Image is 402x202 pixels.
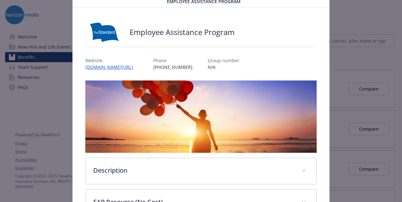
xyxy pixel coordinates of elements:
h2: Employee Assistance Program [130,27,234,38]
p: Website [85,57,138,64]
p: N/A [208,64,239,70]
div: Description [86,158,316,184]
p: Group number [208,57,239,64]
p: Phone [153,57,192,64]
p: [PHONE_NUMBER] [153,64,192,70]
img: banner [85,80,317,153]
img: Standard Insurance Company [85,23,123,42]
a: [DOMAIN_NAME][URL] [85,64,138,70]
p: Description [93,166,294,175]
